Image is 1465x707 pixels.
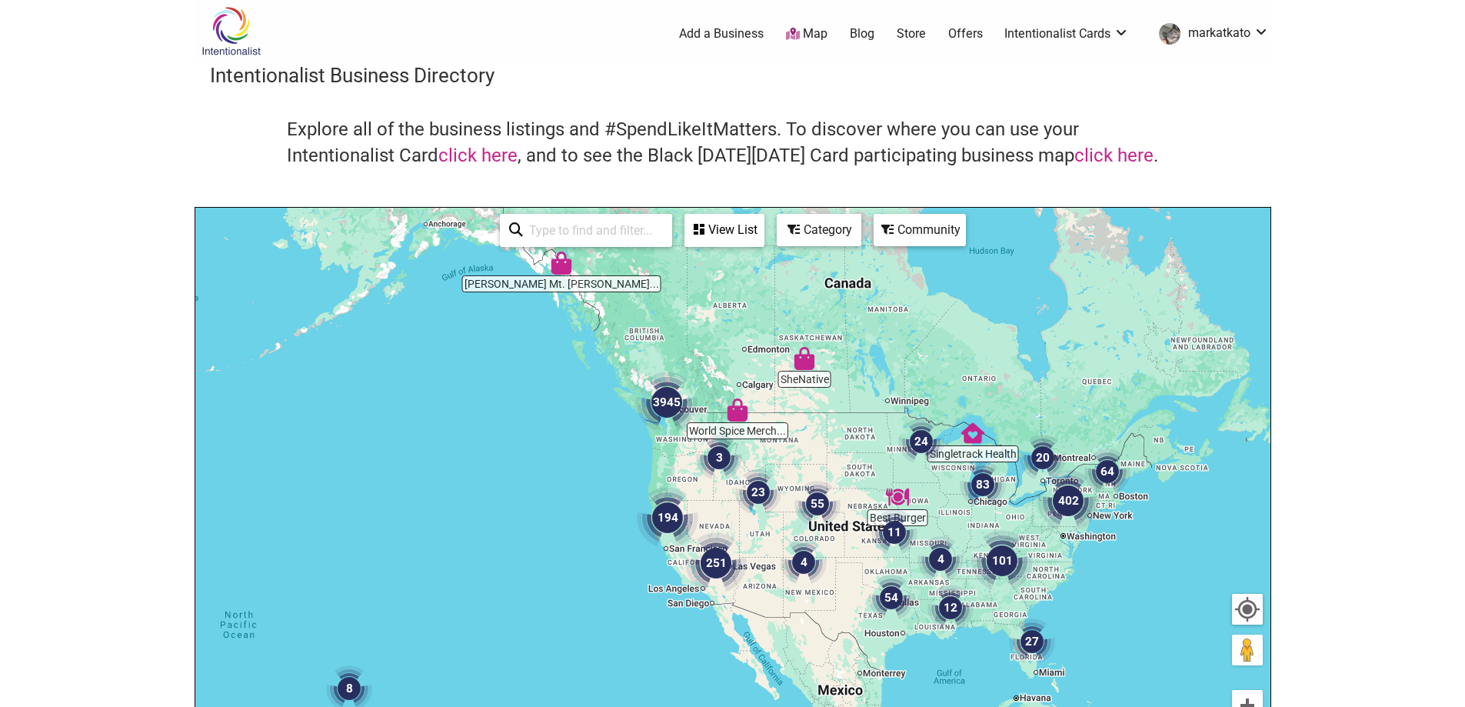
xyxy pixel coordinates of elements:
div: 251 [679,526,753,600]
h4: Explore all of the business listings and #SpendLikeItMatters. To discover where you can use your ... [287,117,1179,168]
a: Offers [948,25,983,42]
div: 24 [892,412,951,471]
a: Intentionalist Cards [1004,25,1129,42]
a: Add a Business [679,25,764,42]
a: Store [897,25,926,42]
div: Tripp's Mt. Juneau Trading Post [544,245,579,281]
div: Best Burger [880,479,915,515]
div: 11 [865,503,924,562]
div: Filter by Community [874,214,966,246]
div: World Spice Merchants [720,392,755,428]
button: Your Location [1232,594,1263,625]
a: markatkato [1151,20,1269,48]
div: 54 [862,569,921,627]
a: Map [786,25,827,43]
h3: Intentionalist Business Directory [210,62,1256,89]
div: 55 [788,475,847,533]
div: 83 [954,455,1012,514]
div: 23 [729,463,787,522]
a: click here [1074,145,1154,166]
div: See a list of the visible businesses [684,214,764,247]
button: Drag Pegman onto the map to open Street View [1232,635,1263,665]
div: SheNative [787,341,822,376]
div: 27 [1003,612,1061,671]
input: Type to find and filter... [523,215,663,245]
a: Blog [850,25,874,42]
div: Filter by category [777,214,861,246]
div: Category [778,215,860,245]
div: 402 [1031,464,1105,538]
div: 4 [911,530,970,589]
div: 64 [1078,442,1137,501]
div: 3945 [630,365,704,439]
img: Intentionalist [195,6,268,56]
div: 101 [965,524,1039,598]
div: Community [875,215,964,245]
div: 4 [774,533,833,592]
div: 20 [1014,429,1072,487]
a: click here [438,145,518,166]
div: 194 [631,481,704,555]
div: 12 [921,579,980,637]
div: Type to search and filter [500,214,672,247]
div: 3 [690,429,748,487]
div: Singletrack Health [955,415,991,451]
div: View List [686,215,763,245]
